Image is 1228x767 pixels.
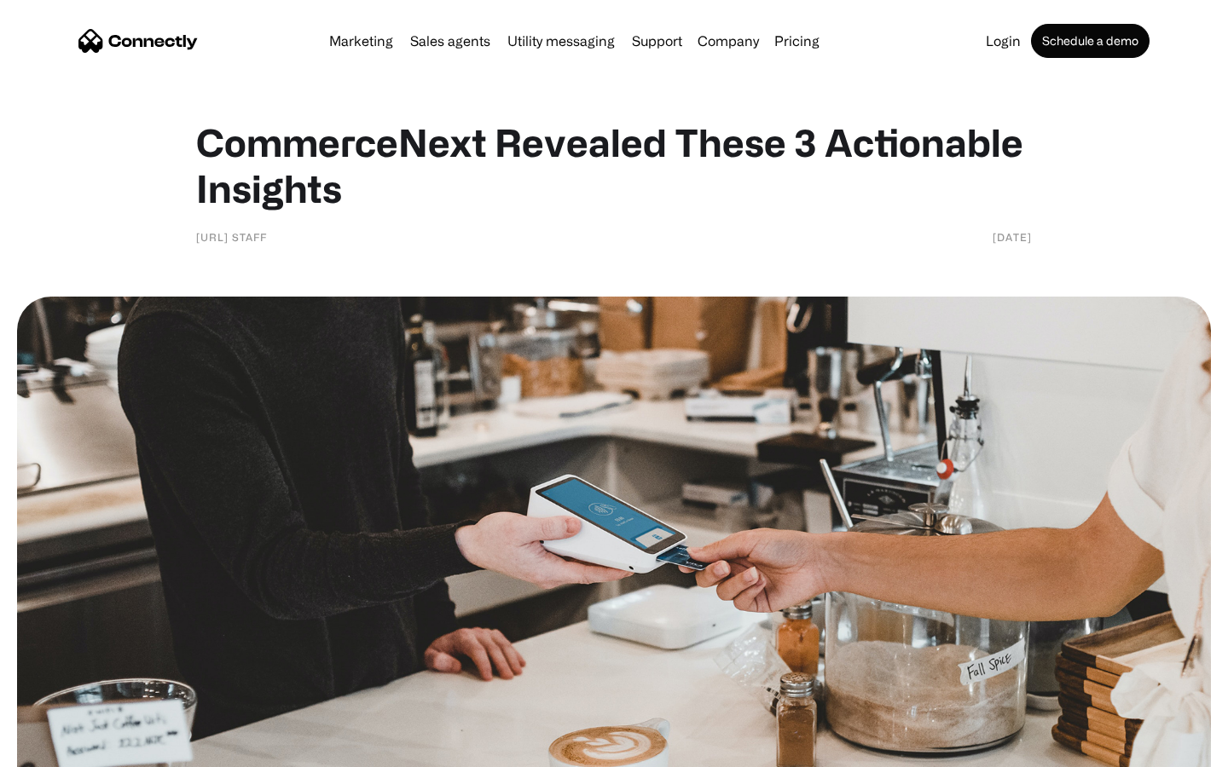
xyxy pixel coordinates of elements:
[767,34,826,48] a: Pricing
[196,119,1032,211] h1: CommerceNext Revealed These 3 Actionable Insights
[698,29,759,53] div: Company
[403,34,497,48] a: Sales agents
[196,228,267,245] div: [URL] Staff
[692,29,764,53] div: Company
[34,737,102,761] ul: Language list
[501,34,622,48] a: Utility messaging
[78,28,198,54] a: home
[17,737,102,761] aside: Language selected: English
[993,228,1032,245] div: [DATE]
[625,34,689,48] a: Support
[979,34,1028,48] a: Login
[1031,24,1150,58] a: Schedule a demo
[322,34,400,48] a: Marketing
